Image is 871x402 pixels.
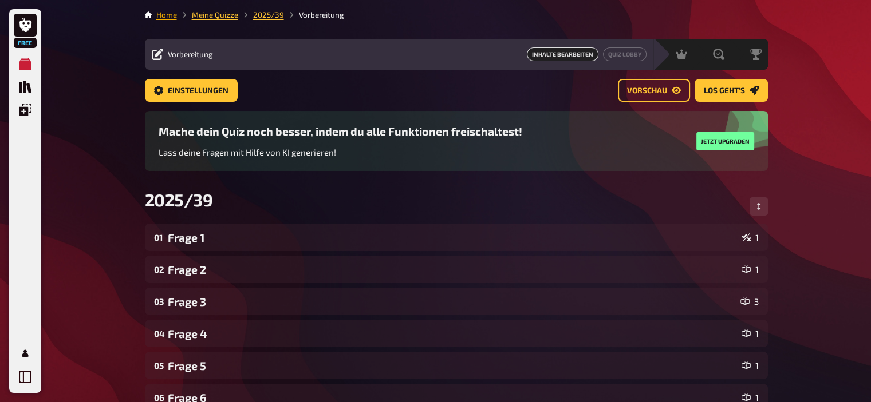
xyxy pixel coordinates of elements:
a: Einstellungen [145,79,238,102]
span: Vorschau [627,87,667,95]
a: Vorschau [618,79,690,102]
a: Meine Quizze [192,10,238,19]
a: Meine Quizze [14,53,37,75]
div: Frage 3 [168,295,736,308]
li: 2025/39 [238,9,284,21]
a: Einblendungen [14,98,37,121]
div: 3 [740,297,759,306]
div: 1 [742,393,759,402]
div: 1 [742,361,759,370]
h3: Mache dein Quiz noch besser, indem du alle Funktionen freischaltest! [159,125,522,138]
div: Frage 2 [168,263,737,276]
div: 1 [742,233,759,242]
span: Los geht's [704,87,745,95]
li: Vorbereitung [284,9,344,21]
span: 2025/39 [145,189,213,210]
a: Mein Konto [14,342,37,365]
div: 01 [154,232,163,242]
div: 05 [154,360,163,371]
a: Quiz Sammlung [14,75,37,98]
div: Frage 1 [168,231,737,244]
span: Free [15,39,36,46]
div: 03 [154,296,163,307]
div: Frage 4 [168,327,737,340]
a: Quiz Lobby [603,47,647,61]
div: Frage 5 [168,359,737,372]
div: 04 [154,328,163,339]
a: Home [156,10,177,19]
button: Jetzt upgraden [696,132,754,150]
div: 1 [742,265,759,274]
span: Inhalte Bearbeiten [527,47,598,61]
a: Los geht's [695,79,768,102]
div: 02 [154,264,163,274]
button: Reihenfolge anpassen [750,197,768,216]
li: Home [156,9,177,21]
div: 1 [742,329,759,338]
a: 2025/39 [253,10,284,19]
span: Lass deine Fragen mit Hilfe von KI generieren! [159,147,336,157]
span: Einstellungen [168,87,228,95]
span: Vorbereitung [168,50,213,59]
li: Meine Quizze [177,9,238,21]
